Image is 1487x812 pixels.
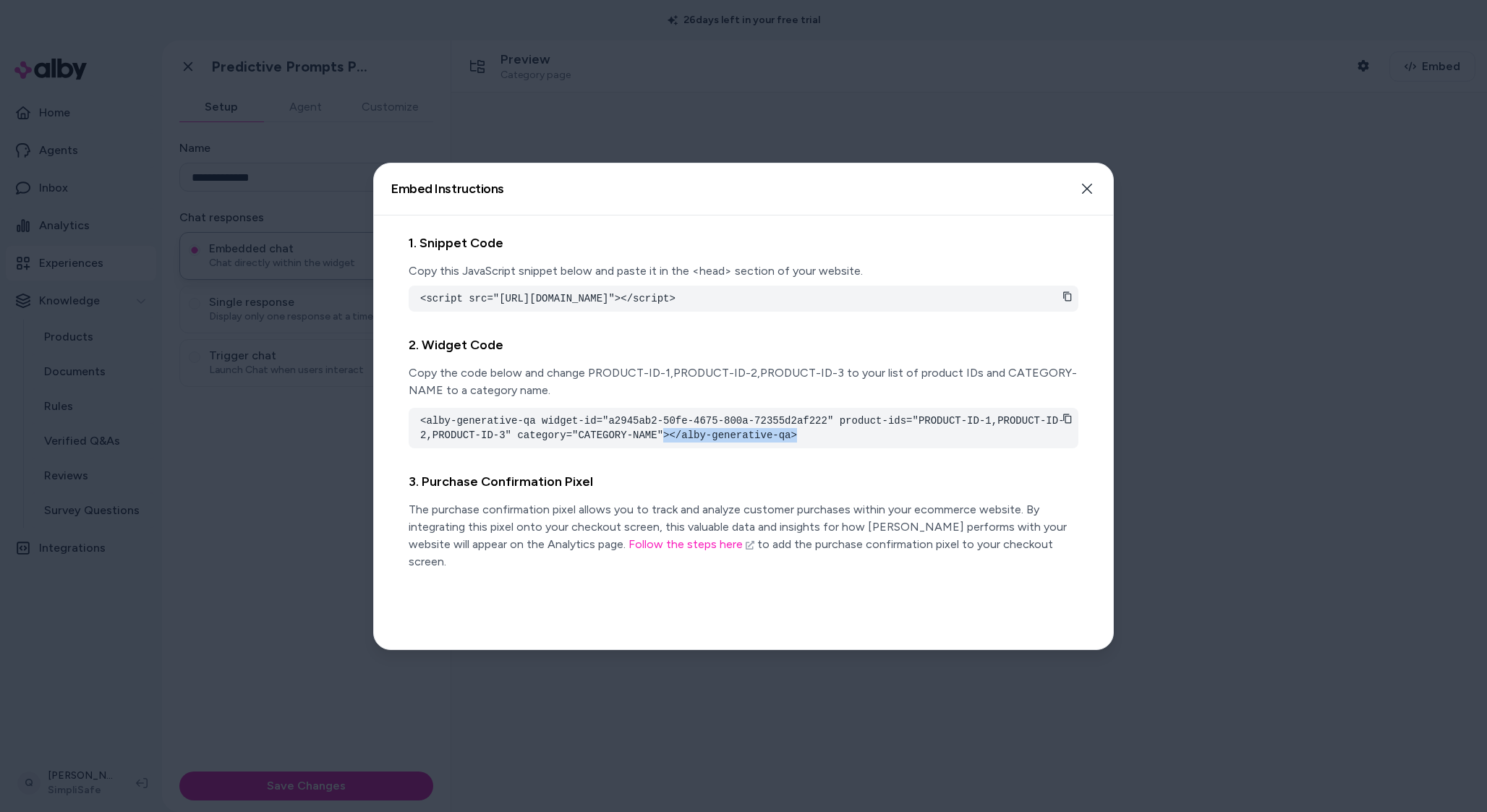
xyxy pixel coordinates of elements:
pre: <alby-generative-qa widget-id="a2945ab2-50fe-4675-800a-72355d2af222" product-ids="PRODUCT-ID-1,PR... [420,414,1067,443]
h2: Embed Instructions [391,182,504,195]
a: Follow the steps here [629,537,754,551]
h2: 1. Snippet Code [409,233,1078,254]
h2: 3. Purchase Confirmation Pixel [409,471,1078,492]
p: Copy the code below and change PRODUCT-ID-1,PRODUCT-ID-2,PRODUCT-ID-3 to your list of product IDs... [409,364,1078,399]
h2: 2. Widget Code [409,335,1078,356]
p: The purchase confirmation pixel allows you to track and analyze customer purchases within your ec... [409,501,1078,570]
p: Copy this JavaScript snippet below and paste it in the <head> section of your website. [409,262,1078,280]
pre: <script src="[URL][DOMAIN_NAME]"></script> [420,291,1067,306]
